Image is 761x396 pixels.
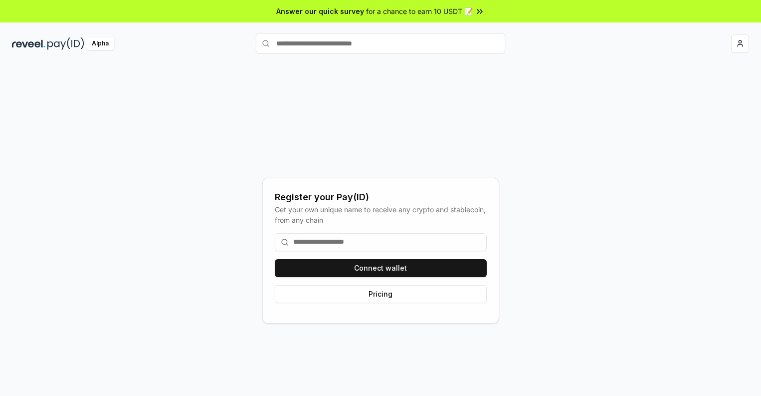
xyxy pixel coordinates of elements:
img: reveel_dark [12,37,45,50]
button: Pricing [275,285,487,303]
span: for a chance to earn 10 USDT 📝 [366,6,473,16]
img: pay_id [47,37,84,50]
div: Get your own unique name to receive any crypto and stablecoin, from any chain [275,204,487,225]
span: Answer our quick survey [276,6,364,16]
button: Connect wallet [275,259,487,277]
div: Register your Pay(ID) [275,190,487,204]
div: Alpha [86,37,114,50]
